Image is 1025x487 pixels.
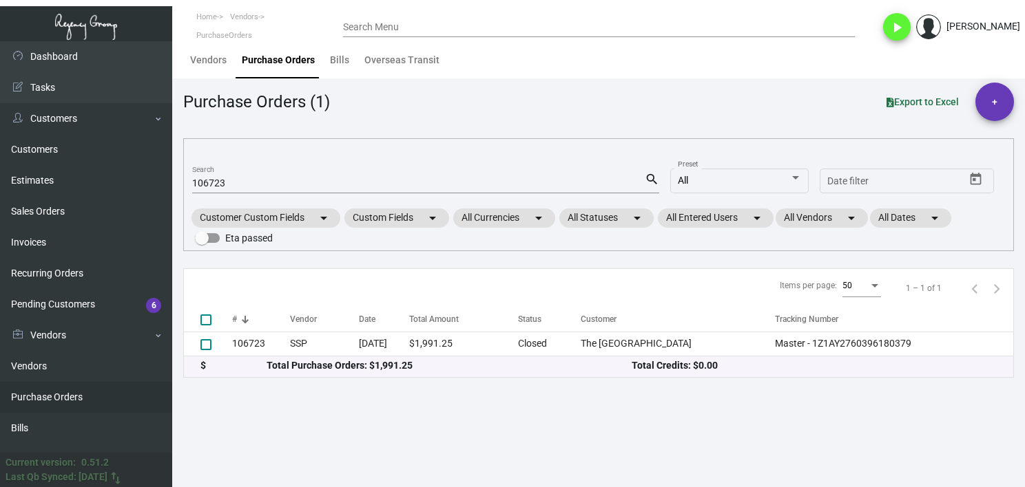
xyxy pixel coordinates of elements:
[889,19,905,36] i: play_arrow
[946,19,1020,34] div: [PERSON_NAME]
[409,332,518,356] td: $1,991.25
[581,332,775,356] td: The [GEOGRAPHIC_DATA]
[992,83,997,121] span: +
[883,13,911,41] button: play_arrow
[749,210,765,226] mat-icon: arrow_drop_down
[926,210,943,226] mat-icon: arrow_drop_down
[870,208,951,228] mat-chip: All Dates
[775,313,838,325] div: Tracking Number
[658,208,774,228] mat-chip: All Entered Users
[827,176,870,187] input: Start date
[6,470,107,484] div: Last Qb Synced: [DATE]
[876,89,970,114] button: Export to Excel
[290,313,317,325] div: Vendor
[344,208,449,228] mat-chip: Custom Fields
[916,14,941,39] img: admin@bootstrapmaster.com
[364,53,439,67] div: Overseas Transit
[780,279,837,292] div: Items per page:
[232,332,290,356] td: 106723
[232,313,290,325] div: #
[887,96,959,107] span: Export to Excel
[6,455,76,470] div: Current version:
[330,53,349,67] div: Bills
[530,210,547,226] mat-icon: arrow_drop_down
[183,89,330,114] div: Purchase Orders (1)
[315,210,332,226] mat-icon: arrow_drop_down
[581,313,617,325] div: Customer
[629,210,645,226] mat-icon: arrow_drop_down
[965,169,987,191] button: Open calendar
[581,313,775,325] div: Customer
[906,282,942,294] div: 1 – 1 of 1
[842,281,881,291] mat-select: Items per page:
[453,208,555,228] mat-chip: All Currencies
[290,313,359,325] div: Vendor
[559,208,654,228] mat-chip: All Statuses
[232,313,237,325] div: #
[678,175,688,186] span: All
[424,210,441,226] mat-icon: arrow_drop_down
[882,176,948,187] input: End date
[81,455,109,470] div: 0.51.2
[632,358,997,373] div: Total Credits: $0.00
[986,277,1008,299] button: Next page
[775,313,1014,325] div: Tracking Number
[776,208,868,228] mat-chip: All Vendors
[290,332,359,356] td: SSP
[196,12,217,21] span: Home
[190,53,227,67] div: Vendors
[518,332,581,356] td: Closed
[775,332,1014,356] td: Master - 1Z1AY2760396180379
[196,31,252,40] span: PurchaseOrders
[645,171,659,188] mat-icon: search
[359,332,410,356] td: [DATE]
[225,230,273,246] span: Eta passed
[518,313,581,325] div: Status
[359,313,375,325] div: Date
[267,358,632,373] div: Total Purchase Orders: $1,991.25
[964,277,986,299] button: Previous page
[230,12,258,21] span: Vendors
[843,210,860,226] mat-icon: arrow_drop_down
[409,313,459,325] div: Total Amount
[242,53,315,67] div: Purchase Orders
[842,281,852,290] span: 50
[409,313,518,325] div: Total Amount
[518,313,541,325] div: Status
[359,313,410,325] div: Date
[191,208,340,228] mat-chip: Customer Custom Fields
[975,83,1014,121] button: +
[200,358,267,373] div: $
